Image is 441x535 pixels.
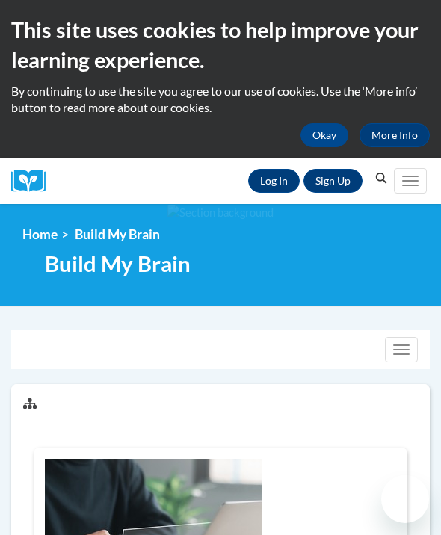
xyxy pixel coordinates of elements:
[392,158,430,204] div: Main menu
[300,123,348,147] button: Okay
[370,170,392,188] button: Search
[381,475,429,523] iframe: Button to launch messaging window
[248,169,300,193] a: Log In
[11,170,56,193] img: Logo brand
[22,226,58,242] a: Home
[11,170,56,193] a: Cox Campus
[45,250,191,276] span: Build My Brain
[167,205,274,221] img: Section background
[11,15,430,75] h2: This site uses cookies to help improve your learning experience.
[75,226,160,242] span: Build My Brain
[303,169,363,193] a: Register
[11,83,430,116] p: By continuing to use the site you agree to our use of cookies. Use the ‘More info’ button to read...
[360,123,430,147] a: More Info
